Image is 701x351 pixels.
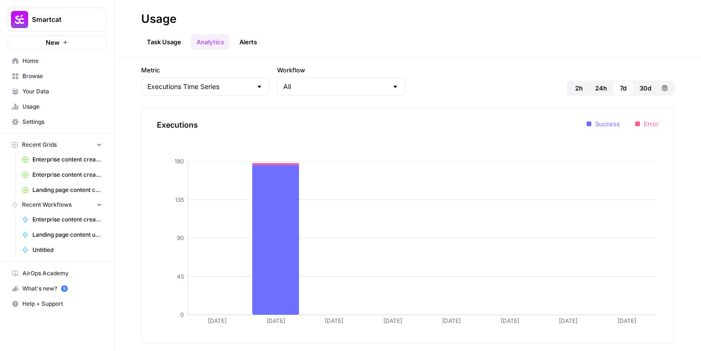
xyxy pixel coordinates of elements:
[32,186,102,194] span: Landing page content creator [PERSON_NAME] (3)
[32,155,102,164] span: Enterprise content creator Grid (1)
[32,170,102,179] span: Enterprise content creator Grid
[8,114,106,130] a: Settings
[22,140,57,149] span: Recent Grids
[147,82,252,91] input: Executions Time Series
[11,11,28,28] img: Smartcat Logo
[8,296,106,311] button: Help + Support
[589,80,613,96] button: 24h
[141,11,176,27] div: Usage
[22,269,102,278] span: AirOps Academy
[22,201,72,209] span: Recent Workflows
[32,246,102,254] span: Untitled
[177,273,184,280] tspan: 45
[32,215,102,224] span: Enterprise content creator
[8,69,106,84] a: Browse
[141,34,187,50] a: Task Usage
[575,83,583,93] span: 2h
[22,102,102,111] span: Usage
[639,83,651,93] span: 30d
[18,242,106,258] a: Untitled
[22,300,102,308] span: Help + Support
[22,118,102,126] span: Settings
[634,80,657,96] button: 30d
[180,311,184,318] tspan: 0
[234,34,263,50] a: Alerts
[175,158,184,165] tspan: 180
[22,72,102,80] span: Browse
[618,317,636,324] tspan: [DATE]
[277,65,405,75] label: Workflow
[18,167,106,182] a: Enterprise content creator Grid
[595,83,607,93] span: 24h
[442,317,461,324] tspan: [DATE]
[8,84,106,99] a: Your Data
[22,87,102,96] span: Your Data
[8,266,106,281] a: AirOps Academy
[18,182,106,198] a: Landing page content creator [PERSON_NAME] (3)
[283,82,388,91] input: All
[46,38,60,47] span: New
[267,317,285,324] tspan: [DATE]
[32,231,102,239] span: Landing page content updater
[208,317,227,324] tspan: [DATE]
[8,8,106,31] button: Workspace: Smartcat
[325,317,343,324] tspan: [DATE]
[18,212,106,227] a: Enterprise content creator
[141,65,269,75] label: Metric
[18,152,106,167] a: Enterprise content creator Grid (1)
[8,281,106,296] div: What's new?
[568,80,589,96] button: 2h
[61,285,68,292] a: 5
[620,83,627,93] span: 7d
[22,57,102,65] span: Home
[177,234,184,241] tspan: 90
[559,317,577,324] tspan: [DATE]
[501,317,519,324] tspan: [DATE]
[191,34,230,50] a: Analytics
[18,227,106,242] a: Landing page content updater
[8,198,106,212] button: Recent Workflows
[8,35,106,50] button: New
[32,15,90,24] span: Smartcat
[587,119,620,129] li: Success
[635,119,659,129] li: Error
[175,196,184,203] tspan: 135
[8,53,106,69] a: Home
[8,99,106,114] a: Usage
[8,281,106,296] button: What's new? 5
[8,138,106,152] button: Recent Grids
[383,317,402,324] tspan: [DATE]
[63,286,65,291] text: 5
